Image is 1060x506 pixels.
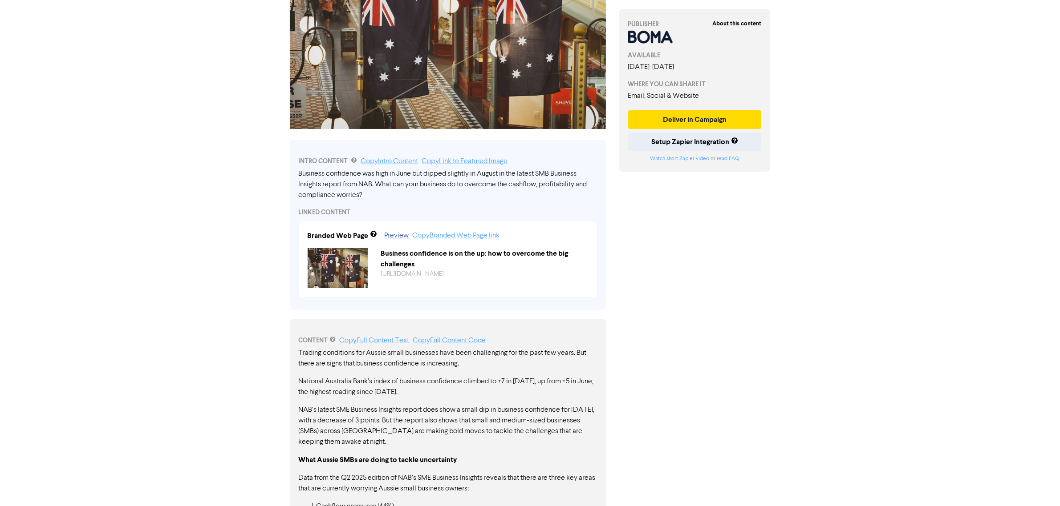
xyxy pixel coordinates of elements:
div: LINKED CONTENT [299,208,597,217]
a: Preview [385,232,409,239]
p: NAB’s latest SME Business Insights report does show a small dip in business confidence for [DATE]... [299,405,597,447]
a: Copy Full Content Code [413,337,486,344]
div: https://public2.bomamarketing.com/cp/22fIwy1QBeyvnNPWWbpiZn?sa=VMgytnF0 [374,269,595,279]
button: Deliver in Campaign [628,110,762,129]
p: Data from the Q2 2025 edition of NAB’s SME Business Insights reveals that there are three key are... [299,473,597,494]
strong: What Aussie SMBs are doing to tackle uncertainty [299,455,457,464]
strong: About this content [712,20,761,27]
div: Email, Social & Website [628,91,762,101]
div: Business confidence was high in June but dipped slightly in August in the latest SMB Business Ins... [299,169,597,201]
div: CONTENT [299,335,597,346]
p: National Australia Bank’s index of business confidence climbed to +7 in [DATE], up from +5 in Jun... [299,376,597,398]
div: [DATE] - [DATE] [628,62,762,72]
a: read FAQ [717,156,739,161]
div: WHERE YOU CAN SHARE IT [628,80,762,89]
p: Trading conditions for Aussie small businesses have been challenging for the past few years. But ... [299,348,597,369]
div: PUBLISHER [628,20,762,29]
a: Copy Full Content Text [340,337,410,344]
div: INTRO CONTENT [299,156,597,167]
iframe: Chat Widget [1015,463,1060,506]
div: Business confidence is on the up: how to overcome the big challenges [374,248,595,269]
a: Copy Intro Content [361,158,418,165]
a: Copy Link to Featured Image [422,158,508,165]
a: Watch short Zapier video [650,156,709,161]
a: Copy Branded Web Page link [413,232,500,239]
div: or [628,155,762,163]
div: Branded Web Page [308,230,369,241]
button: Setup Zapier Integration [628,133,762,151]
div: AVAILABLE [628,51,762,60]
a: [URL][DOMAIN_NAME] [381,271,444,277]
